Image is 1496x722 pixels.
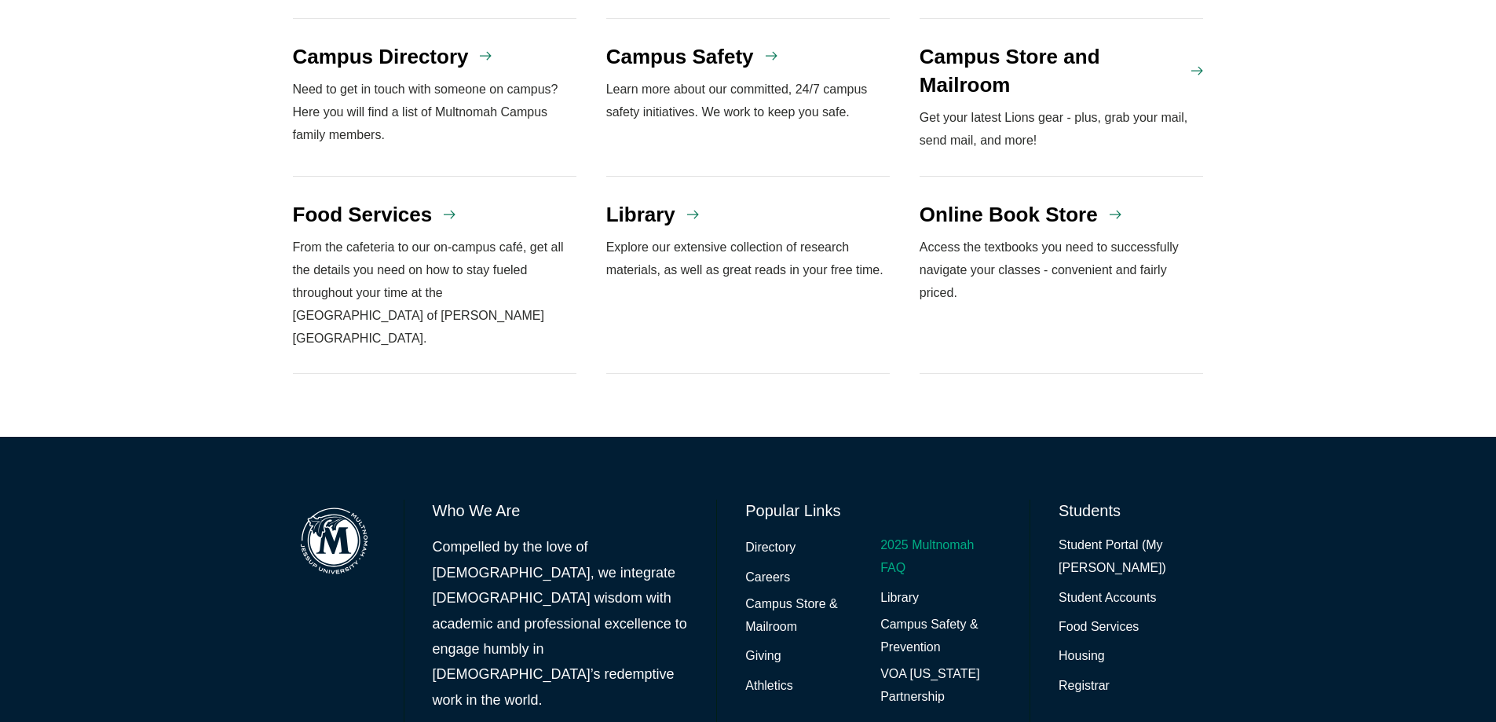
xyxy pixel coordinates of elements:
a: Online Book Store Access the textbooks you need to successfully navigate your classes - convenien... [920,177,1204,374]
h4: Online Book Store [920,200,1098,229]
p: Need to get in touch with someone on campus? Here you will find a list of Multnomah Campus family... [293,79,577,146]
a: Directory [745,537,796,559]
h4: Campus Store and Mailroom [920,42,1180,100]
a: Campus Safety & Prevention [880,614,1001,659]
a: Food Services From the cafeteria to our on-campus café, get all the details you need on how to st... [293,177,577,374]
a: Careers [745,566,790,589]
h4: Food Services [293,200,433,229]
a: Campus Store and Mailroom Get your latest Lions gear - plus, grab your mail, send mail, and more! [920,18,1204,177]
a: Food Services [1059,616,1139,639]
a: Registrar [1059,675,1110,698]
a: Student Accounts [1059,587,1157,610]
h6: Students [1059,500,1203,522]
h6: Popular Links [745,500,1001,522]
p: Explore our extensive collection of research materials, as well as great reads in your free time. [606,236,891,282]
a: Library [880,587,919,610]
a: Campus Directory Need to get in touch with someone on campus? Here you will find a list of Multno... [293,18,577,177]
a: VOA [US_STATE] Partnership [880,663,1001,709]
p: Learn more about our committed, 24/7 campus safety initiatives. We work to keep you safe. [606,79,891,124]
a: Campus Store & Mailroom [745,593,866,639]
a: Campus Safety Learn more about our committed, 24/7 campus safety initiatives. We work to keep you... [606,18,891,177]
a: Housing [1059,645,1105,668]
img: Multnomah Campus of Jessup University logo [293,500,375,582]
a: 2025 Multnomah FAQ [880,534,1001,580]
h4: Campus Safety [606,42,754,71]
a: Student Portal (My [PERSON_NAME]) [1059,534,1203,580]
p: Get your latest Lions gear - plus, grab your mail, send mail, and more! [920,107,1204,152]
a: Library Explore our extensive collection of research materials, as well as great reads in your fr... [606,177,891,374]
p: From the cafeteria to our on-campus café, get all the details you need on how to stay fueled thro... [293,236,577,350]
a: Giving [745,645,781,668]
a: Athletics [745,675,792,698]
p: Compelled by the love of [DEMOGRAPHIC_DATA], we integrate [DEMOGRAPHIC_DATA] wisdom with academic... [433,534,689,713]
h4: Campus Directory [293,42,469,71]
p: Access the textbooks you need to successfully navigate your classes - convenient and fairly priced. [920,236,1204,304]
h4: Library [606,200,675,229]
h6: Who We Are [433,500,689,522]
